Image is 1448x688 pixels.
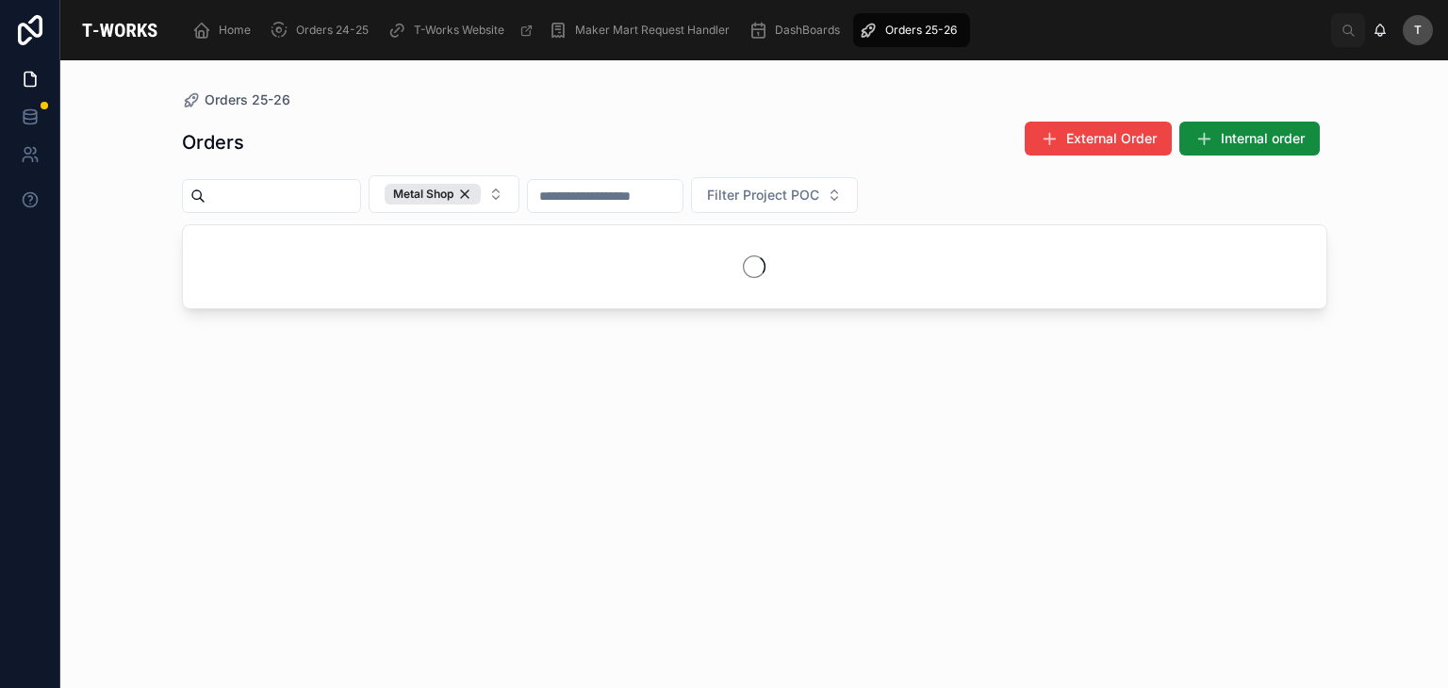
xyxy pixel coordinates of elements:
[575,23,730,38] span: Maker Mart Request Handler
[179,9,1331,51] div: scrollable content
[743,13,853,47] a: DashBoards
[219,23,251,38] span: Home
[543,13,743,47] a: Maker Mart Request Handler
[707,186,819,205] span: Filter Project POC
[182,129,244,156] h1: Orders
[775,23,840,38] span: DashBoards
[382,13,543,47] a: T-Works Website
[1179,122,1320,156] button: Internal order
[296,23,369,38] span: Orders 24-25
[385,184,481,205] div: Metal Shop
[369,175,519,213] button: Select Button
[1025,122,1172,156] button: External Order
[853,13,970,47] a: Orders 25-26
[182,90,290,109] a: Orders 25-26
[1066,129,1157,148] span: External Order
[205,90,290,109] span: Orders 25-26
[1414,23,1422,38] span: T
[885,23,957,38] span: Orders 25-26
[385,184,481,205] button: Unselect METAL_SHOP
[691,177,858,213] button: Select Button
[414,23,504,38] span: T-Works Website
[264,13,382,47] a: Orders 24-25
[1221,129,1305,148] span: Internal order
[75,15,164,45] img: App logo
[187,13,264,47] a: Home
